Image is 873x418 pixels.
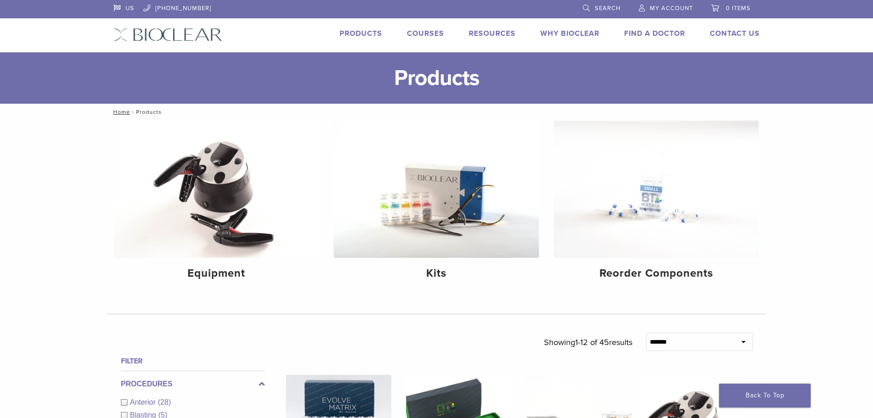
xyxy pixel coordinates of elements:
[540,29,599,38] a: Why Bioclear
[130,398,158,406] span: Anterior
[158,398,171,406] span: (28)
[130,110,136,114] span: /
[407,29,444,38] a: Courses
[121,356,265,367] h4: Filter
[121,265,312,282] h4: Equipment
[334,121,539,258] img: Kits
[107,104,767,120] nav: Products
[595,5,620,12] span: Search
[469,29,516,38] a: Resources
[544,333,632,352] p: Showing results
[726,5,751,12] span: 0 items
[554,121,759,258] img: Reorder Components
[114,28,222,41] img: Bioclear
[719,384,811,407] a: Back To Top
[114,121,319,258] img: Equipment
[340,29,382,38] a: Products
[334,121,539,288] a: Kits
[624,29,685,38] a: Find A Doctor
[710,29,760,38] a: Contact Us
[650,5,693,12] span: My Account
[110,109,130,115] a: Home
[114,121,319,288] a: Equipment
[554,121,759,288] a: Reorder Components
[341,265,532,282] h4: Kits
[561,265,752,282] h4: Reorder Components
[575,337,609,347] span: 1-12 of 45
[121,379,265,390] label: Procedures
